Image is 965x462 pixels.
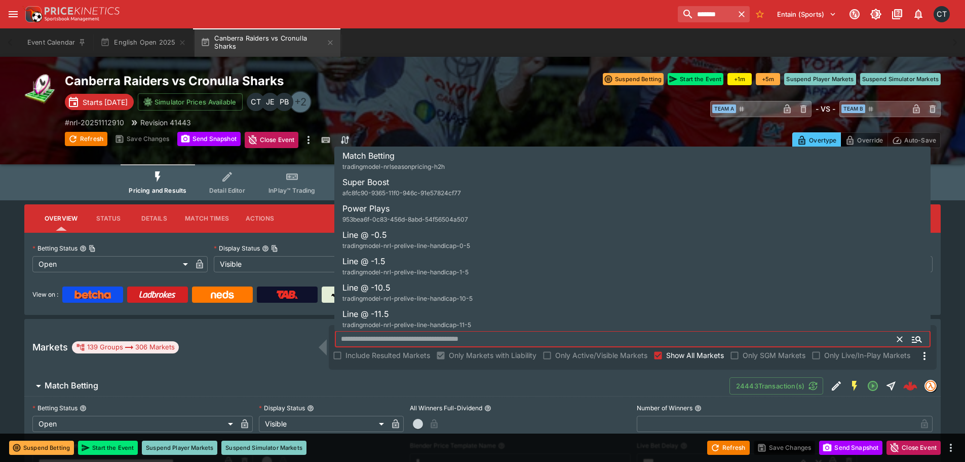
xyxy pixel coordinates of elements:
[32,416,237,432] div: Open
[211,291,234,299] img: Neds
[888,5,906,23] button: Documentation
[908,330,926,348] button: Close
[816,103,835,114] h6: - VS -
[727,73,752,85] button: +1m
[342,309,389,319] span: Line @ -11.5
[342,189,461,197] span: afc8fc90-9365-11f0-946c-91e57824cf77
[139,291,176,299] img: Ladbrokes
[342,321,471,329] span: tradingmodel-nrl-prelive-line-handicap-11-5
[214,256,373,272] div: Visible
[36,206,86,231] button: Overview
[809,135,836,146] p: Overtype
[342,295,473,302] span: tradingmodel-nrl-prelive-line-handicap-10-5
[860,73,941,85] button: Suspend Simulator Markets
[322,287,382,303] a: Cerberus
[342,230,387,240] span: Line @ -0.5
[603,73,664,85] button: Suspend Betting
[342,163,445,170] span: tradingmodel-nrlseasonpricing-h2h
[909,5,928,23] button: Notifications
[259,416,388,432] div: Visible
[666,350,724,361] span: Show All Markets
[410,404,482,412] p: All Winners Full-Dividend
[177,132,241,146] button: Send Snapshot
[22,4,43,24] img: PriceKinetics Logo
[756,73,780,85] button: +5m
[903,379,917,393] img: logo-cerberus--red.svg
[904,135,936,146] p: Auto-Save
[827,377,845,395] button: Edit Detail
[195,28,340,57] button: Canberra Raiders vs Cronulla Sharks
[886,441,941,455] button: Close Event
[840,132,887,148] button: Override
[824,350,910,361] span: Only Live/In-Play Markets
[845,377,864,395] button: SGM Enabled
[74,291,111,299] img: Betcha
[345,350,430,361] span: Include Resulted Markets
[80,245,87,252] button: Betting StatusCopy To Clipboard
[555,350,647,361] span: Only Active/Visible Markets
[277,291,298,299] img: TabNZ
[9,441,74,455] button: Suspend Betting
[32,287,58,303] label: View on :
[342,203,390,214] span: Power Plays
[867,5,885,23] button: Toggle light/dark mode
[484,405,491,412] button: All Winners Full-Dividend
[261,93,279,111] div: James Edlin
[931,3,953,25] button: Cameron Tarver
[32,341,68,353] h5: Markets
[882,377,900,395] button: Straight
[892,331,908,347] button: Clear
[32,404,78,412] p: Betting Status
[707,441,750,455] button: Refresh
[637,404,692,412] p: Number of Winners
[45,380,98,391] h6: Match Betting
[78,441,138,455] button: Start the Event
[76,341,175,353] div: 139 Groups 306 Markets
[271,245,278,252] button: Copy To Clipboard
[857,135,883,146] p: Override
[259,404,305,412] p: Display Status
[131,206,177,231] button: Details
[245,132,299,148] button: Close Event
[237,206,283,231] button: Actions
[80,405,87,412] button: Betting Status
[209,187,245,194] span: Detail Editor
[743,350,805,361] span: Only SGM Markets
[819,441,882,455] button: Send Snapshot
[262,245,269,252] button: Display StatusCopy To Clipboard
[142,441,217,455] button: Suspend Player Markets
[221,441,306,455] button: Suspend Simulator Markets
[275,93,293,111] div: Peter Bishop
[83,97,128,108] p: Starts [DATE]
[214,244,260,253] p: Display Status
[302,132,315,148] button: more
[331,291,339,299] img: Cerberus
[864,377,882,395] button: Open
[268,187,315,194] span: InPlay™ Trading
[89,245,96,252] button: Copy To Clipboard
[924,380,937,392] div: tradingmodel
[65,73,503,89] h2: Copy To Clipboard
[24,73,57,105] img: rugby_league.png
[129,187,186,194] span: Pricing and Results
[21,28,92,57] button: Event Calendar
[918,350,931,362] svg: More
[86,206,131,231] button: Status
[121,164,844,200] div: Event type filters
[342,268,469,276] span: tradingmodel-nrl-prelive-line-handicap-1-5
[4,5,22,23] button: open drawer
[867,380,879,392] svg: Open
[925,380,936,392] img: tradingmodel
[342,256,385,266] span: Line @ -1.5
[678,6,734,22] input: search
[694,405,702,412] button: Number of Winners
[45,17,99,21] img: Sportsbook Management
[887,132,941,148] button: Auto-Save
[342,282,391,293] span: Line @ -10.5
[792,132,941,148] div: Start From
[792,132,841,148] button: Overtype
[771,6,842,22] button: Select Tenant
[65,132,107,146] button: Refresh
[32,256,191,272] div: Open
[138,93,243,111] button: Simulator Prices Available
